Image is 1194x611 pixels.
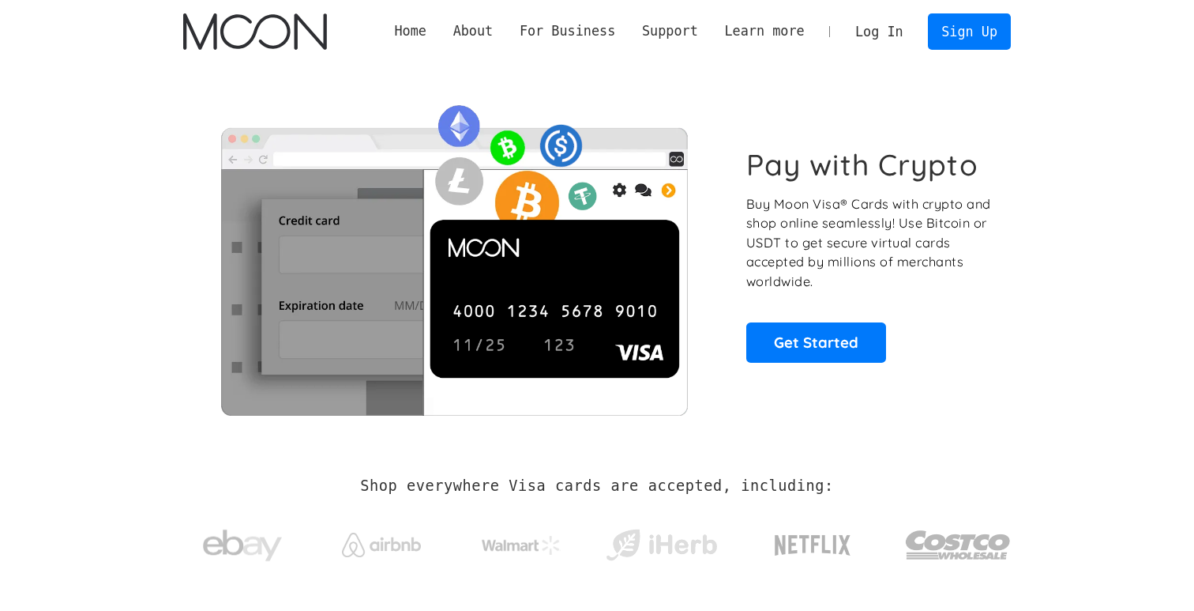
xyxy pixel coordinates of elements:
a: Walmart [463,520,580,563]
a: home [183,13,326,50]
div: About [453,21,494,41]
a: ebay [183,505,301,579]
img: Walmart [482,536,561,555]
a: Get Started [746,322,886,362]
img: ebay [203,521,282,571]
p: Buy Moon Visa® Cards with crypto and shop online seamlessly! Use Bitcoin or USDT to get secure vi... [746,194,993,292]
a: Costco [905,500,1011,583]
img: Netflix [773,526,852,565]
a: Sign Up [928,13,1010,49]
img: Moon Logo [183,13,326,50]
div: Support [629,21,711,41]
a: iHerb [603,509,720,574]
a: Airbnb [323,517,441,565]
div: Learn more [724,21,804,41]
div: For Business [520,21,615,41]
div: About [440,21,506,41]
div: Support [642,21,698,41]
h1: Pay with Crypto [746,147,978,183]
img: iHerb [603,525,720,566]
a: Log In [842,14,916,49]
a: Netflix [742,510,884,573]
a: Home [381,21,440,41]
img: Airbnb [342,533,421,557]
img: Moon Cards let you spend your crypto anywhere Visa is accepted. [183,94,724,415]
div: For Business [506,21,629,41]
div: Learn more [712,21,818,41]
h2: Shop everywhere Visa cards are accepted, including: [360,477,833,495]
img: Costco [905,515,1011,575]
